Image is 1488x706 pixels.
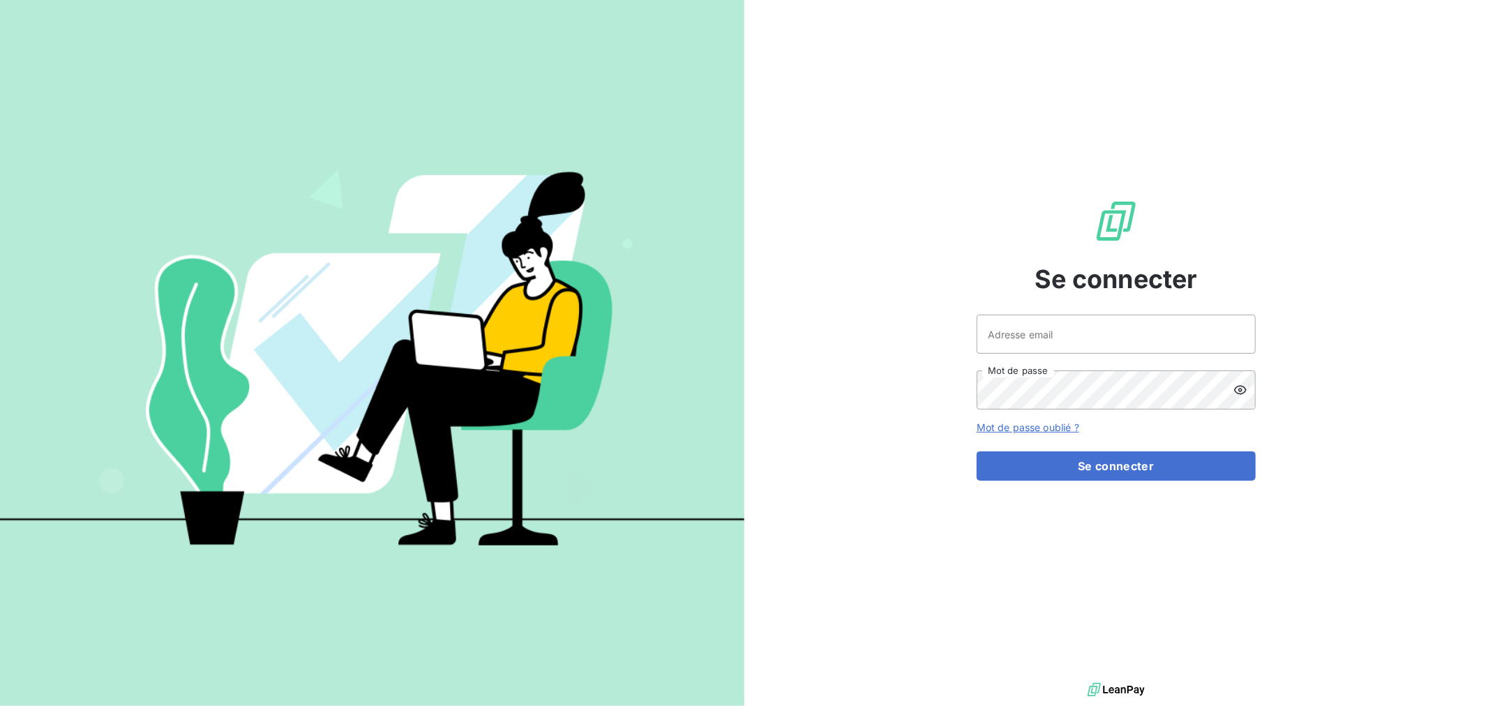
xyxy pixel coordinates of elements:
img: logo [1088,679,1145,700]
img: Logo LeanPay [1094,199,1138,243]
button: Se connecter [977,451,1256,481]
span: Se connecter [1035,260,1198,298]
a: Mot de passe oublié ? [977,421,1079,433]
input: placeholder [977,315,1256,354]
